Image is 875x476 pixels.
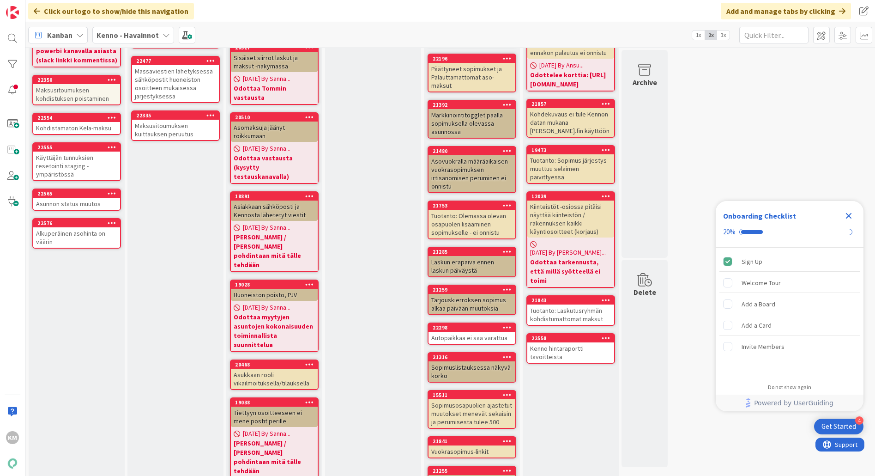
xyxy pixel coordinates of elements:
[719,336,860,357] div: Invite Members is incomplete.
[231,360,318,389] div: 20468Asukkaan rooli vikailmoituksella/tilauksella
[231,192,318,221] div: 18891Asiakkaan sähköposti ja Kennosta lähetetyt viestit
[428,55,515,92] div: 22196Päättyneet sopimukset ja Palauttamattomat aso-maksut
[230,43,319,105] a: 20327Sisäiset siirrot laskut ja maksut -näkymässä[DATE] By Sanna...Odottaa Tommin vastausta
[531,101,614,107] div: 21857
[33,114,120,122] div: 22554
[527,146,614,154] div: 19473
[527,296,614,305] div: 21843
[234,439,315,476] b: [PERSON_NAME] / [PERSON_NAME] pohdintaan mitä tälle tehdään
[527,154,614,183] div: Tuotanto: Sopimus järjestys muuttuu selaimen päivittyessä
[428,101,515,109] div: 21392
[428,146,516,193] a: 21480Asovuokralla määräaikaisen vuokrasopimuksen irtisanomisen peruminen ei onnistu
[530,257,611,285] b: Odottaa tarkennusta, että millä syötteellä ei toimi
[37,190,120,197] div: 22565
[742,277,781,288] div: Welcome Tour
[231,398,318,427] div: 19038Tiettyyn osoitteeseen ei mene postit perille
[428,332,515,344] div: Autopaikkaa ei saa varattua
[47,30,72,41] span: Kanban
[539,61,584,70] span: [DATE] By Ansu...
[527,201,614,238] div: Kiinteistöt -osiossa pitäisi näyttää kiinteistön / rakennuksen kaikki käyntiosoitteet (korjaus)
[720,395,859,411] a: Powered by UserGuiding
[231,113,318,122] div: 20510
[742,256,762,267] div: Sign Up
[243,429,290,439] span: [DATE] By Sanna...
[428,55,515,63] div: 22196
[428,285,516,315] a: 21259Tarjouskierroksen sopimus alkaa päivään muutoksia
[234,153,315,181] b: Odottaa vastausta (kysytty testauskanavalla)
[234,232,315,269] b: [PERSON_NAME] / [PERSON_NAME] pohdintaan mitä tälle tehdään
[243,74,290,84] span: [DATE] By Sanna...
[527,192,614,201] div: 12039
[531,335,614,342] div: 22558
[231,281,318,301] div: 19028Huoneiston poisto, PJV
[754,397,833,409] span: Powered by UserGuiding
[716,248,863,378] div: Checklist items
[33,198,120,210] div: Asunnon status muutos
[428,361,515,382] div: Sopimuslistauksessa näkyvä korko
[131,110,220,141] a: 22335Maksusitoumuksen kuittauksen peruutus
[716,395,863,411] div: Footer
[814,419,863,434] div: Open Get Started checklist, remaining modules: 4
[231,122,318,142] div: Asomaksuja jäänyt roikkumaan
[433,287,515,293] div: 21259
[132,120,219,140] div: Maksusitoumuksen kuittauksen peruutus
[230,191,319,272] a: 18891Asiakkaan sähköposti ja Kennosta lähetetyt viestit[DATE] By Sanna...[PERSON_NAME] / [PERSON_...
[527,192,614,238] div: 12039Kiinteistöt -osiossa pitäisi näyttää kiinteistön / rakennuksen kaikki käyntiosoitteet (korjaus)
[36,37,117,65] b: [PERSON_NAME] [DATE] powerbi kanavalla asiasta (slack linkki kommentissa)
[6,457,19,470] img: avatar
[234,312,315,349] b: Odottaa myytyjen asuntojen kokonaisuuden toiminnallista suunnittelua
[428,54,516,92] a: 22196Päättyneet sopimukset ja Palauttamattomat aso-maksut
[428,390,516,429] a: 15511Sopimusosapuolien ajastetut muutokset menevät sekaisin ja perumisesta tulee 500
[97,31,159,40] b: Kenno - Havainnot
[132,57,219,65] div: 22477
[33,189,120,198] div: 22565
[841,208,856,223] div: Close Checklist
[428,201,515,210] div: 21753
[428,109,515,138] div: Markkinointitogglet päällä sopimuksella olevassa asunnossa
[428,436,516,458] a: 21841Vuokrasopimus-linkit
[433,55,515,62] div: 22196
[230,360,319,390] a: 20468Asukkaan rooli vikailmoituksella/tilauksella
[230,112,319,184] a: 20510Asomaksuja jäänyt roikkumaan[DATE] By Sanna...Odottaa vastausta (kysytty testauskanavalla)
[428,63,515,92] div: Päättyneet sopimukset ja Palauttamattomat aso-maksut
[527,100,614,137] div: 21857Kohdekuvaus ei tule Kennon datan mukana [PERSON_NAME].fin käyttöön
[742,341,784,352] div: Invite Members
[243,144,290,153] span: [DATE] By Sanna...
[243,223,290,232] span: [DATE] By Sanna...
[33,189,120,210] div: 22565Asunnon status muutos
[527,342,614,363] div: Kenno hintaraportti tavoitteista
[428,353,515,361] div: 21316
[531,147,614,153] div: 19473
[231,192,318,201] div: 18891
[428,147,515,155] div: 21480
[231,360,318,369] div: 20468
[136,58,219,64] div: 22477
[428,323,516,345] a: 22298Autopaikkaa ei saa varattua
[19,1,42,12] span: Support
[32,75,121,105] a: 22350Maksusitoumuksen kohdistuksen poistaminen
[428,286,515,294] div: 21259
[768,384,811,391] div: Do not show again
[132,111,219,140] div: 22335Maksusitoumuksen kuittauksen peruutus
[531,297,614,304] div: 21843
[719,294,860,314] div: Add a Board is incomplete.
[719,273,860,293] div: Welcome Tour is incomplete.
[231,113,318,142] div: 20510Asomaksuja jäänyt roikkumaan
[428,147,515,192] div: 21480Asovuokralla määräaikaisen vuokrasopimuksen irtisanomisen peruminen ei onnistu
[37,77,120,83] div: 22350
[705,31,717,40] span: 2x
[428,352,516,383] a: 21316Sopimuslistauksessa näkyvä korko
[428,201,516,239] a: 21753Tuotanto: Olemassa olevan osapuolen lisääminen sopimukselle - ei onnistu
[37,115,120,121] div: 22554
[428,100,516,139] a: 21392Markkinointitogglet päällä sopimuksella olevassa asunnossa
[32,113,121,135] a: 22554Kohdistamaton Kela-maksu
[742,299,775,310] div: Add a Board
[428,155,515,192] div: Asovuokralla määräaikaisen vuokrasopimuksen irtisanomisen peruminen ei onnistu
[33,152,120,180] div: Käyttäjän tunnuksien resetointi staging - ympäristössä
[6,6,19,19] img: Visit kanbanzone.com
[131,56,220,103] a: 22477Massaviestien lähetyksessä sähköpostit huoneiston osoitteen mukaisessa järjestyksessä
[527,108,614,137] div: Kohdekuvaus ei tule Kennon datan mukana [PERSON_NAME].fin käyttöön
[235,361,318,368] div: 20468
[428,467,515,475] div: 21255
[428,286,515,314] div: 21259Tarjouskierroksen sopimus alkaa päivään muutoksia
